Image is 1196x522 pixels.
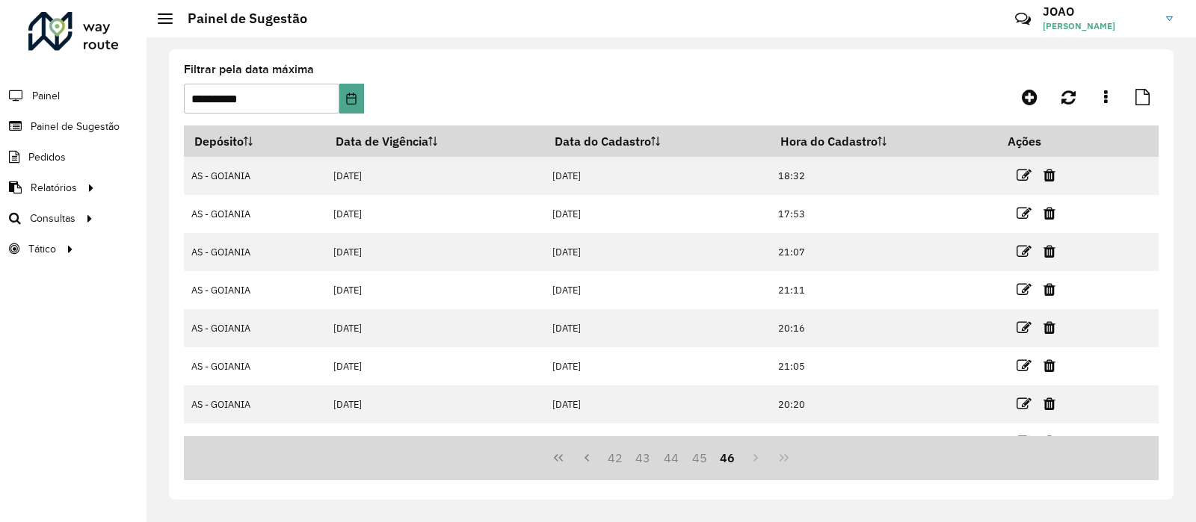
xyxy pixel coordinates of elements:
[325,423,544,462] td: [DATE]
[325,233,544,271] td: [DATE]
[685,444,714,472] button: 45
[770,347,997,385] td: 21:05
[544,385,770,423] td: [DATE]
[184,347,325,385] td: AS - GOIANIA
[1017,165,1032,185] a: Editar
[184,125,325,157] th: Depósito
[544,195,770,233] td: [DATE]
[325,271,544,309] td: [DATE]
[1017,203,1032,223] a: Editar
[325,385,544,423] td: [DATE]
[32,88,60,104] span: Painel
[1043,19,1155,33] span: [PERSON_NAME]
[714,444,742,472] button: 46
[184,271,325,309] td: AS - GOIANIA
[997,125,1087,157] th: Ações
[770,271,997,309] td: 21:11
[325,309,544,347] td: [DATE]
[770,157,997,195] td: 18:32
[31,180,77,196] span: Relatórios
[325,125,544,157] th: Data de Vigência
[573,444,601,472] button: Previous Page
[1044,355,1055,376] a: Excluir
[30,211,75,226] span: Consultas
[770,195,997,233] td: 17:53
[184,309,325,347] td: AS - GOIANIA
[1017,432,1032,452] a: Editar
[770,385,997,423] td: 20:20
[544,125,770,157] th: Data do Cadastro
[28,241,56,257] span: Tático
[629,444,657,472] button: 43
[544,309,770,347] td: [DATE]
[184,233,325,271] td: AS - GOIANIA
[1044,317,1055,338] a: Excluir
[657,444,685,472] button: 44
[544,444,573,472] button: First Page
[1043,4,1155,19] h3: JOAO
[1017,317,1032,338] a: Editar
[544,233,770,271] td: [DATE]
[544,423,770,462] td: [DATE]
[339,84,363,114] button: Choose Date
[1044,432,1055,452] a: Excluir
[28,149,66,165] span: Pedidos
[184,385,325,423] td: AS - GOIANIA
[1017,279,1032,299] a: Editar
[325,347,544,385] td: [DATE]
[770,233,997,271] td: 21:07
[544,157,770,195] td: [DATE]
[544,271,770,309] td: [DATE]
[184,60,314,78] label: Filtrar pela data máxima
[173,10,307,27] h2: Painel de Sugestão
[184,157,325,195] td: AS - GOIANIA
[770,309,997,347] td: 20:16
[184,195,325,233] td: AS - GOIANIA
[184,423,325,462] td: AS - GOIANIA
[544,347,770,385] td: [DATE]
[1044,394,1055,414] a: Excluir
[770,125,997,157] th: Hora do Cadastro
[1044,165,1055,185] a: Excluir
[1017,241,1032,261] a: Editar
[1007,3,1039,35] a: Contato Rápido
[1044,203,1055,223] a: Excluir
[325,157,544,195] td: [DATE]
[1017,394,1032,414] a: Editar
[770,423,997,462] td: 19:14
[1044,241,1055,261] a: Excluir
[325,195,544,233] td: [DATE]
[1017,355,1032,376] a: Editar
[31,119,120,134] span: Painel de Sugestão
[1044,279,1055,299] a: Excluir
[601,444,629,472] button: 42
